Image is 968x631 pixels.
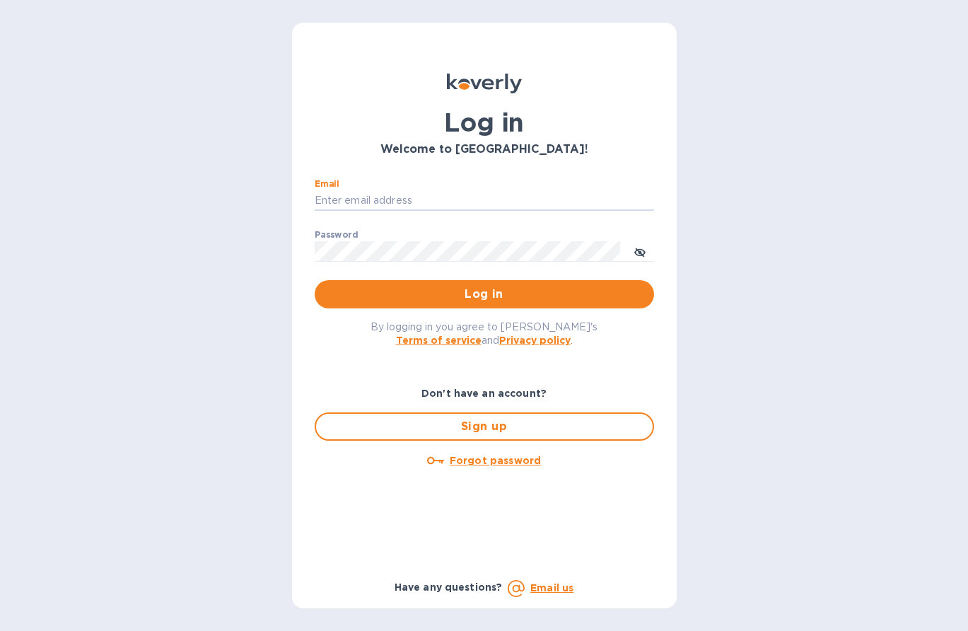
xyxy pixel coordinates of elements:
button: toggle password visibility [626,237,654,265]
span: Log in [326,286,643,303]
input: Enter email address [315,190,654,212]
span: By logging in you agree to [PERSON_NAME]'s and . [371,321,597,346]
img: Koverly [447,74,522,93]
button: Log in [315,280,654,308]
label: Password [315,231,358,239]
b: Have any questions? [395,581,503,593]
label: Email [315,180,339,188]
button: Sign up [315,412,654,441]
a: Privacy policy [499,335,571,346]
span: Sign up [327,418,641,435]
u: Forgot password [450,455,541,466]
h1: Log in [315,108,654,137]
h3: Welcome to [GEOGRAPHIC_DATA]! [315,143,654,156]
a: Terms of service [396,335,482,346]
b: Don't have an account? [421,388,547,399]
a: Email us [530,582,573,594]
